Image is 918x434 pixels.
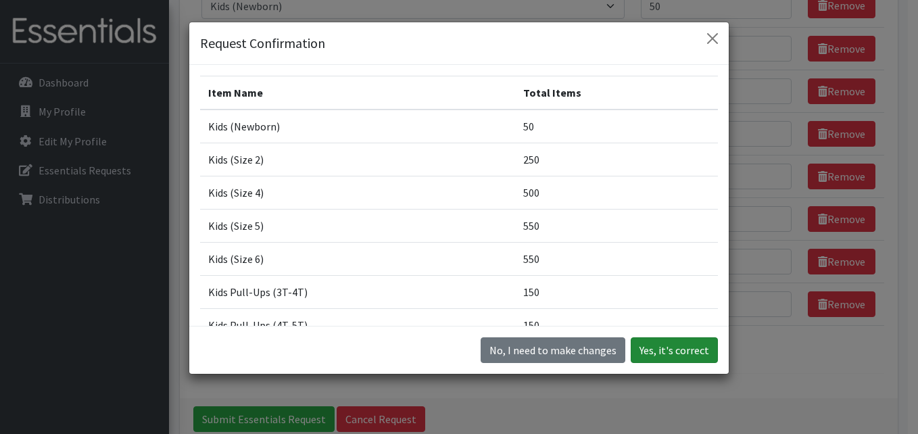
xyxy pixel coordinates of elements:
button: Close [702,28,723,49]
td: Kids Pull-Ups (4T-5T) [200,309,515,342]
th: Item Name [200,76,515,110]
td: 250 [515,143,718,176]
td: Kids (Size 4) [200,176,515,210]
td: Kids (Size 5) [200,210,515,243]
td: Kids Pull-Ups (3T-4T) [200,276,515,309]
td: Kids (Size 2) [200,143,515,176]
td: Kids (Newborn) [200,110,515,143]
td: 550 [515,243,718,276]
td: 150 [515,309,718,342]
h5: Request Confirmation [200,33,325,53]
td: 150 [515,276,718,309]
th: Total Items [515,76,718,110]
td: 50 [515,110,718,143]
button: Yes, it's correct [631,337,718,363]
td: 550 [515,210,718,243]
td: 500 [515,176,718,210]
button: No I need to make changes [481,337,625,363]
td: Kids (Size 6) [200,243,515,276]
